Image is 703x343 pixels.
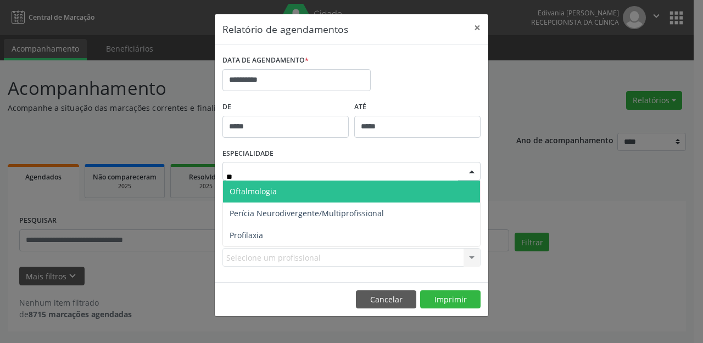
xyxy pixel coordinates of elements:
h5: Relatório de agendamentos [222,22,348,36]
label: DATA DE AGENDAMENTO [222,52,309,69]
button: Imprimir [420,290,481,309]
span: Profilaxia [230,230,263,240]
button: Close [466,14,488,41]
span: Perícia Neurodivergente/Multiprofissional [230,208,384,218]
label: De [222,99,349,116]
label: ESPECIALIDADE [222,145,274,162]
span: Oftalmologia [230,186,277,196]
label: ATÉ [354,99,481,116]
button: Cancelar [356,290,416,309]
